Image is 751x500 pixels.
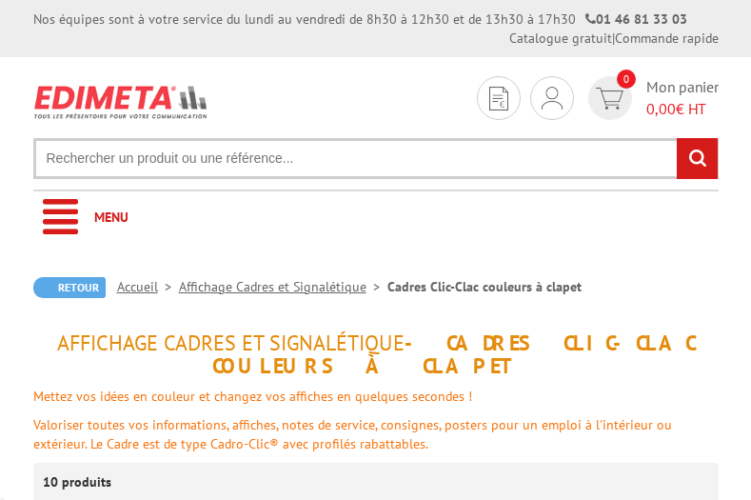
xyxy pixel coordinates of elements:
span: Affichage Cadres et Signalétique [57,330,405,356]
font: Mettez vos idées en couleur et changez vos affiches en quelques secondes ! [33,388,472,405]
div: | [509,29,719,48]
span: Mon panier [646,76,719,120]
h1: - Cadres Clic-Clac couleurs à clapet [33,331,719,377]
div: Nos équipes sont à votre service du lundi au vendredi de 8h30 à 12h30 et de 13h30 à 17h30 [33,10,687,29]
a: Retour [33,277,106,298]
span: € HT [646,98,719,120]
img: Edimeta [33,76,209,128]
a: Accueil [117,278,179,295]
span: 0 [617,70,636,89]
input: Rechercher un produit ou une référence... [33,138,719,179]
input: rechercher [677,138,718,179]
a: Catalogue gratuit [509,30,612,47]
a: Commande rapide [615,30,719,47]
img: devis rapide [489,87,508,110]
font: Valoriser toutes vos informations, affiches, notes de service, consignes, posters pour un emploi ... [33,416,672,452]
a: devis rapide 0 Mon panier 0,00€ HT [583,76,719,120]
li: Cadres Clic-Clac couleurs à clapet [387,277,582,296]
strong: 01 46 81 33 03 [585,10,687,28]
span: Menu [94,209,128,226]
img: devis rapide [596,88,623,110]
span: 0,00 [646,99,676,118]
a: Affichage Cadres et Signalétique [179,278,387,295]
img: devis rapide [542,87,563,110]
a: Menu [33,191,719,244]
